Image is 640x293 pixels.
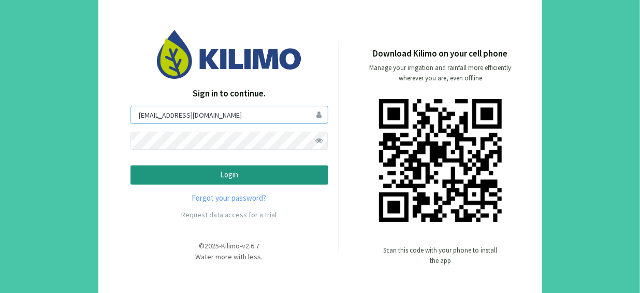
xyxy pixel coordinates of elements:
[242,241,259,250] span: v2.6.7
[139,169,319,181] p: Login
[219,241,221,250] span: -
[379,99,502,222] img: qr code
[199,241,205,250] span: ©
[384,245,498,266] p: Scan this code with your phone to install the app
[221,241,240,250] span: Kilimo
[182,210,277,219] a: Request data access for a trial
[373,47,508,61] p: Download Kilimo on your cell phone
[130,87,328,101] p: Sign in to continue.
[205,241,219,250] span: 2025
[130,192,328,204] a: Forgot your password?
[196,252,263,261] span: Water more with less.
[130,106,328,124] input: User
[361,63,520,83] p: Manage your irrigation and rainfall more efficiently wherever you are, even offline
[240,241,242,250] span: -
[130,165,328,185] button: Login
[157,30,302,78] img: Image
